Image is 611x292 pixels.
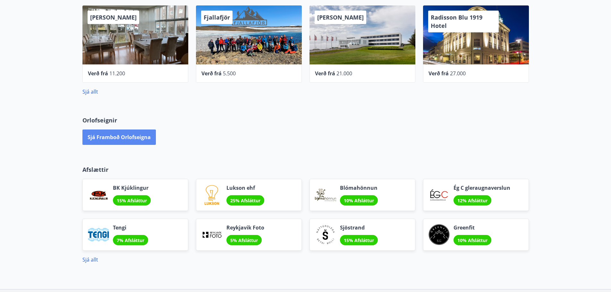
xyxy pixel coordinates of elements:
[340,224,378,231] span: Sjöstrand
[429,70,449,77] span: Verð frá
[88,70,108,77] span: Verð frá
[431,13,482,29] span: Radisson Blu 1919 Hotel
[315,70,335,77] span: Verð frá
[226,224,264,231] span: Reykjavik Foto
[113,184,151,191] span: BK Kjúklingur
[82,129,156,145] button: Sjá framboð orlofseigna
[450,70,466,77] span: 27.000
[230,197,260,204] span: 25% Afsláttur
[454,184,510,191] span: Ég C gleraugnaverslun
[204,13,230,21] span: Fjallafjör
[454,224,491,231] span: Greenfit
[344,197,374,204] span: 10% Afsláttur
[109,70,125,77] span: 11.200
[340,184,378,191] span: Blómahönnun
[344,237,374,243] span: 15% Afsláttur
[336,70,352,77] span: 21.000
[82,88,98,95] a: Sjá allt
[90,13,137,21] span: [PERSON_NAME]
[317,13,364,21] span: [PERSON_NAME]
[82,165,529,174] p: Afslættir
[113,224,148,231] span: Tengi
[457,197,488,204] span: 12% Afsláttur
[457,237,488,243] span: 10% Afsláttur
[117,237,144,243] span: 7% Afsláttur
[82,116,117,124] span: Orlofseignir
[223,70,236,77] span: 5.500
[226,184,264,191] span: Lukson ehf
[230,237,258,243] span: 5% Afsláttur
[117,197,147,204] span: 15% Afsláttur
[82,256,98,263] a: Sjá allt
[201,70,222,77] span: Verð frá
